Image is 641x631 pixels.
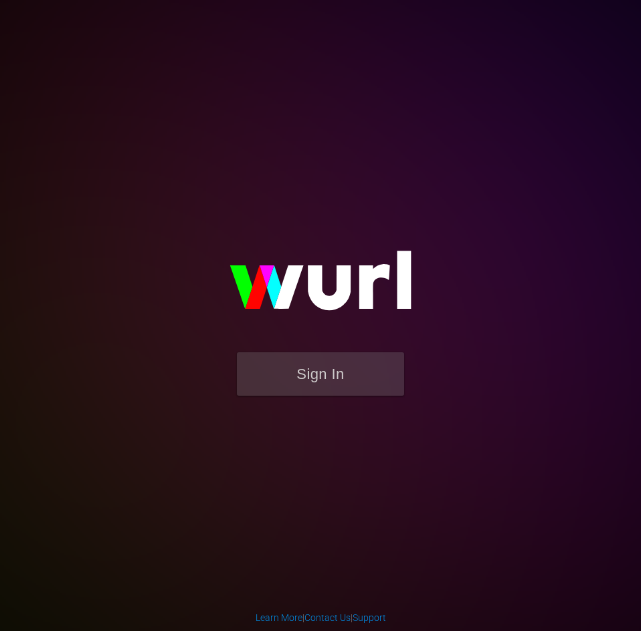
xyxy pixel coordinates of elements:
[304,612,351,623] a: Contact Us
[353,612,386,623] a: Support
[187,222,454,352] img: wurl-logo-on-black-223613ac3d8ba8fe6dc639794a292ebdb59501304c7dfd60c99c58986ef67473.svg
[256,612,302,623] a: Learn More
[237,352,404,396] button: Sign In
[256,611,386,624] div: | |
